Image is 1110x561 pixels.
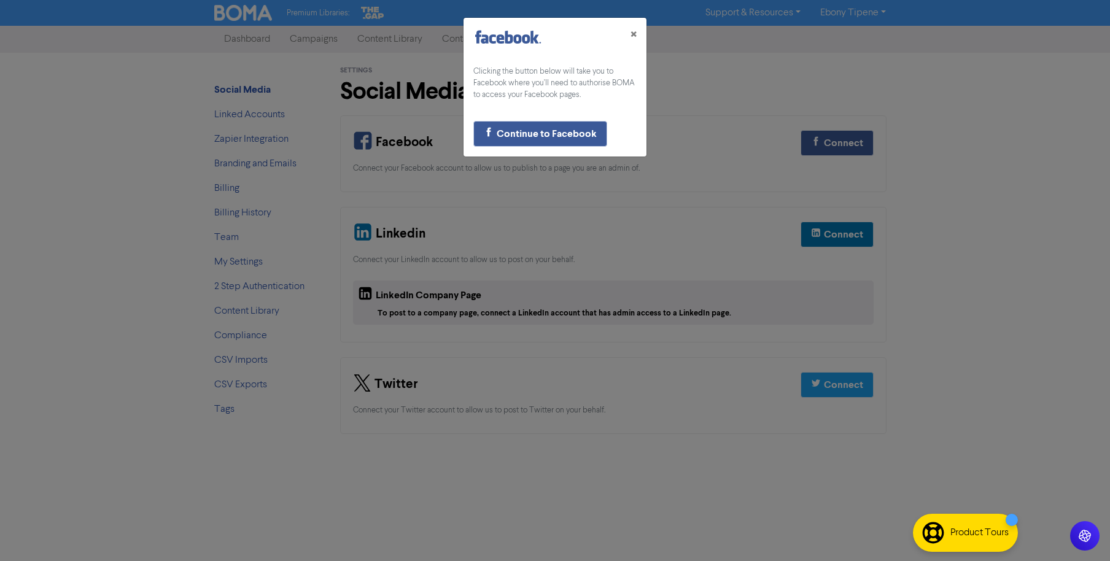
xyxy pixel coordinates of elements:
[473,121,607,147] button: Continue to Facebook
[631,26,637,44] span: ×
[1049,502,1110,561] iframe: Chat Widget
[473,66,637,101] div: Clicking the button below will take you to Facebook where you'll need to authorise BOMA to access...
[621,18,646,52] button: Close
[473,29,542,45] img: Facebook
[497,126,597,141] div: Continue to Facebook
